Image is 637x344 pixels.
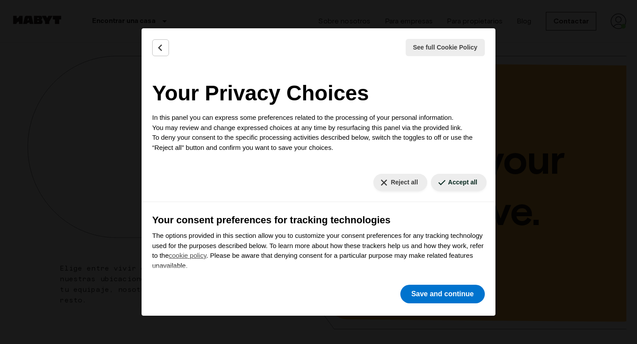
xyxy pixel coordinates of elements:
[400,285,485,303] button: Save and continue
[406,39,485,56] button: See full Cookie Policy
[152,113,485,153] p: In this panel you can express some preferences related to the processing of your personal informa...
[169,252,207,259] a: cookie policy
[152,77,485,109] h2: Your Privacy Choices
[373,174,427,191] button: Reject all
[413,43,478,52] span: See full Cookie Policy
[152,39,169,56] button: Back
[431,174,487,191] button: Accept all
[152,231,485,271] p: The options provided in this section allow you to customize your consent preferences for any trac...
[152,213,485,227] h3: Your consent preferences for tracking technologies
